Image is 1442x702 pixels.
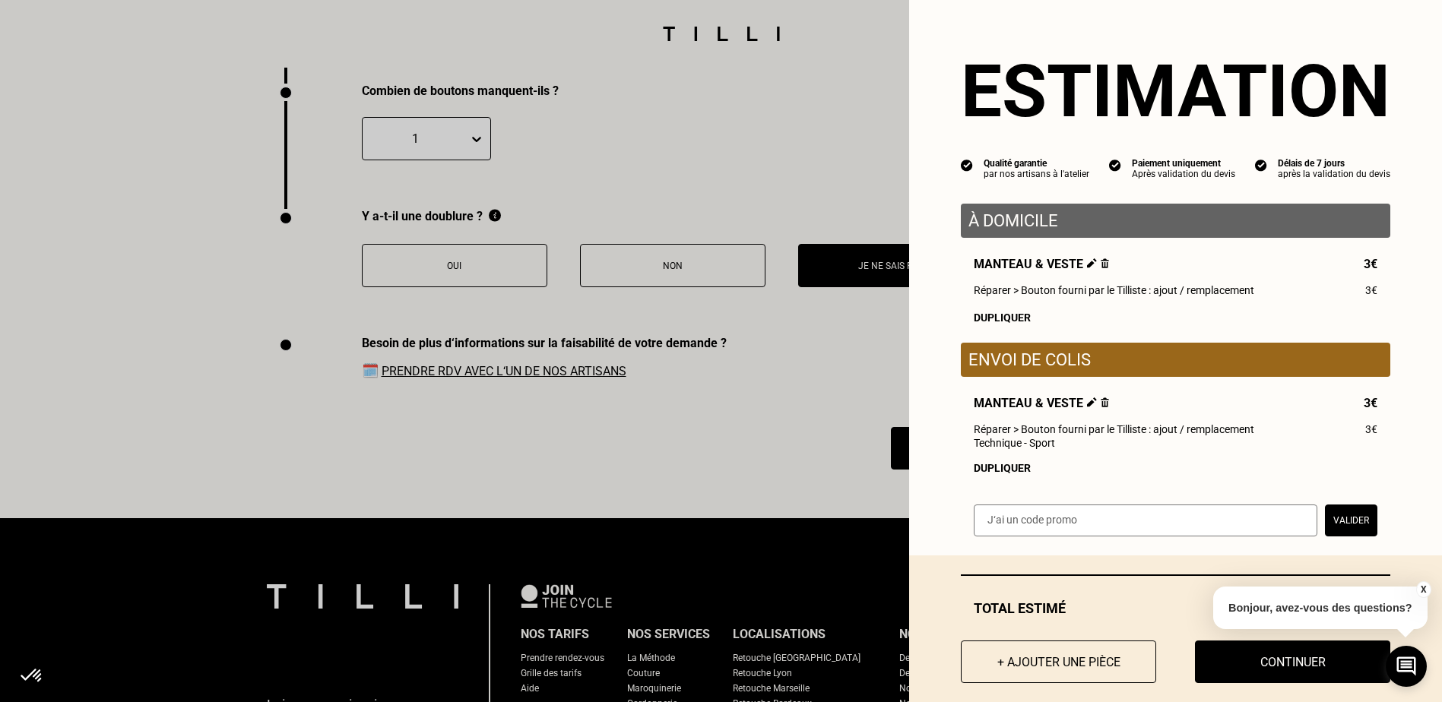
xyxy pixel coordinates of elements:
[974,437,1055,449] span: Technique - Sport
[961,600,1390,616] div: Total estimé
[974,423,1254,435] span: Réparer > Bouton fourni par le Tilliste : ajout / remplacement
[1278,158,1390,169] div: Délais de 7 jours
[1415,581,1431,598] button: X
[1364,396,1377,410] span: 3€
[961,158,973,172] img: icon list info
[1101,258,1109,268] img: Supprimer
[974,311,1377,324] div: Dupliquer
[1255,158,1267,172] img: icon list info
[974,462,1377,474] div: Dupliquer
[1365,284,1377,296] span: 3€
[968,211,1383,230] p: À domicile
[1365,423,1377,435] span: 3€
[1109,158,1121,172] img: icon list info
[1132,158,1235,169] div: Paiement uniquement
[1325,504,1377,536] button: Valider
[1132,169,1235,179] div: Après validation du devis
[1195,640,1390,683] button: Continuer
[1101,397,1109,407] img: Supprimer
[974,284,1254,296] span: Réparer > Bouton fourni par le Tilliste : ajout / remplacement
[1087,397,1097,407] img: Éditer
[984,169,1089,179] div: par nos artisans à l'atelier
[968,350,1383,369] p: Envoi de colis
[1213,587,1428,629] p: Bonjour, avez-vous des questions?
[1087,258,1097,268] img: Éditer
[961,640,1156,683] button: + Ajouter une pièce
[974,504,1317,536] input: J‘ai un code promo
[1364,257,1377,271] span: 3€
[984,158,1089,169] div: Qualité garantie
[1278,169,1390,179] div: après la validation du devis
[961,49,1390,134] section: Estimation
[974,257,1109,271] span: Manteau & veste
[974,396,1109,410] span: Manteau & veste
